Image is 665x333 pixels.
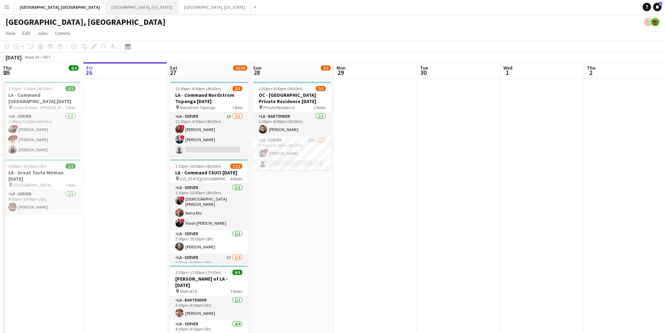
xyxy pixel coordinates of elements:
span: 3 Roles [230,289,242,294]
span: Thu [3,65,12,71]
h3: [PERSON_NAME] of LA - [DATE] [170,276,248,288]
span: 19/26 [233,65,247,71]
span: 2/3 [321,65,331,71]
span: 4/4 [69,65,79,71]
span: 1 Role [232,105,242,110]
span: Thu [587,65,596,71]
span: ! [180,219,185,223]
span: 2/3 [316,86,326,91]
h3: LA - Command [GEOGRAPHIC_DATA] [DATE] [3,92,81,104]
span: 7/12 [230,164,242,169]
span: ! [14,135,18,139]
span: 1/1 [66,164,75,169]
div: PDT [43,55,51,60]
span: Mon [337,65,346,71]
div: 5 Jobs [234,71,247,77]
a: Jobs [35,29,51,38]
span: Sun [253,65,261,71]
app-job-card: 2:30pm-8:00pm (5h30m)2/3OC - [GEOGRAPHIC_DATA] Private Residence [DATE] Private Residence2 RolesL... [253,82,331,170]
span: Fri [86,65,93,71]
h1: [GEOGRAPHIC_DATA], [GEOGRAPHIC_DATA] [6,17,165,27]
span: Sat [170,65,177,71]
span: Comms [55,30,71,36]
span: 2/3 [232,86,242,91]
span: 2:30pm-8:00pm (5h30m) [259,86,303,91]
h3: LA - Command Nordstrom Topanga [DATE] [170,92,248,104]
a: Edit [20,29,33,38]
span: ! [264,149,268,153]
span: Week 39 [23,55,40,60]
app-card-role: LA - Server3/31:00pm-5:30pm (4h30m)![PERSON_NAME]![PERSON_NAME][PERSON_NAME] [3,113,81,157]
h3: LA - Great Taste Mirman [DATE] [3,169,81,182]
span: Ebell of LA [180,289,197,294]
a: 3 [653,3,662,11]
app-card-role: LA - Server1A2/312:00pm-4:30pm (4h30m)![PERSON_NAME]![PERSON_NAME] [170,113,248,157]
span: 1 Role [65,182,75,188]
app-job-card: 4:00pm-10:00pm (6h)1/1LA - Great Taste Mirman [DATE] [GEOGRAPHIC_DATA]1 RoleLA - Server1/14:00pm-... [3,159,81,214]
span: ! [14,125,18,129]
span: Nordstrom Topanga [180,105,215,110]
span: Wed [503,65,512,71]
app-card-role: LA - Server1/12:00pm-10:00pm (8h)[PERSON_NAME] [170,230,248,254]
h3: LA - Command CSUCI [DATE] [170,169,248,176]
span: ! [180,135,185,139]
span: 3/3 [66,86,75,91]
h3: OC - [GEOGRAPHIC_DATA] Private Residence [DATE] [253,92,331,104]
button: [GEOGRAPHIC_DATA], [US_STATE] [106,0,178,14]
app-user-avatar: Rollin Hero [644,18,652,26]
span: [GEOGRAPHIC_DATA] [13,182,51,188]
app-card-role: LA - Server3I1/43:00pm-9:00pm (6h) [170,254,248,310]
app-job-card: 12:00pm-4:30pm (4h30m)2/3LA - Command Nordstrom Topanga [DATE] Nordstrom Topanga1 RoleLA - Server... [170,82,248,157]
app-job-card: 1:30pm-10:00pm (8h30m)7/12LA - Command CSUCI [DATE] [US_STATE][GEOGRAPHIC_DATA]4 RolesLA - Server... [170,159,248,263]
span: 29 [335,68,346,77]
span: 12:00pm-4:30pm (4h30m) [175,86,221,91]
span: 1:30pm-10:00pm (8h30m) [175,164,221,169]
span: 3:30pm-11:00pm (7h30m) [175,270,221,275]
a: View [3,29,18,38]
app-card-role: LA - Server1/14:00pm-10:00pm (6h)[PERSON_NAME] [3,190,81,214]
span: 4:00pm-10:00pm (6h) [8,164,46,169]
span: [US_STATE][GEOGRAPHIC_DATA] [180,176,230,181]
app-user-avatar: Rollin Hero [651,18,659,26]
span: Edit [22,30,30,36]
span: 8/8 [232,270,242,275]
button: [GEOGRAPHIC_DATA], [GEOGRAPHIC_DATA] [14,0,106,14]
a: Comms [52,29,73,38]
app-card-role: LA - Bartender1/12:30pm-8:00pm (5h30m)[PERSON_NAME] [253,113,331,136]
div: 1 Job [321,71,330,77]
span: 1:00pm-5:30pm (4h30m) [8,86,52,91]
span: Private Residence [263,105,295,110]
span: 4 Roles [230,176,242,181]
span: 28 [252,68,261,77]
span: 2 [586,68,596,77]
span: Union Station - [PERSON_NAME] [13,105,65,110]
div: 2 Jobs [69,71,80,77]
span: 26 [85,68,93,77]
span: 25 [2,68,12,77]
span: ! [180,196,185,201]
div: [DATE] [6,54,22,61]
span: ! [180,125,185,129]
app-card-role: LA - Server3/31:30pm-10:00pm (8h30m)![DEMOGRAPHIC_DATA][PERSON_NAME]Nena Mix!Vision [PERSON_NAME] [170,184,248,230]
span: 1 Role [65,105,75,110]
span: View [6,30,15,36]
app-job-card: 1:00pm-5:30pm (4h30m)3/3LA - Command [GEOGRAPHIC_DATA] [DATE] Union Station - [PERSON_NAME]1 Role... [3,82,81,157]
span: Tue [420,65,428,71]
span: 30 [419,68,428,77]
span: 1 [502,68,512,77]
button: [GEOGRAPHIC_DATA], [US_STATE] [178,0,251,14]
span: Jobs [37,30,48,36]
span: 2 Roles [314,105,326,110]
app-card-role: LA - Bartender1/13:30pm-8:30pm (5h)[PERSON_NAME] [170,296,248,320]
app-card-role: LA - Server11A1/23:30pm-8:00pm (4h30m)![PERSON_NAME] [253,136,331,170]
span: 27 [169,68,177,77]
span: 3 [659,2,662,6]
